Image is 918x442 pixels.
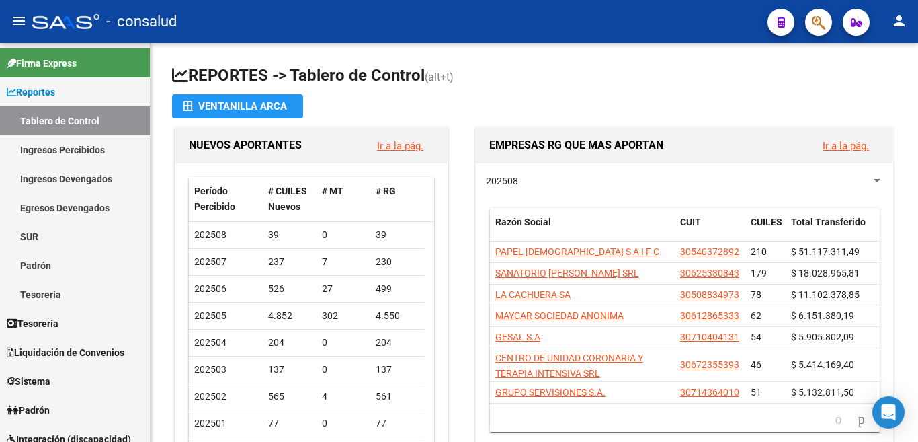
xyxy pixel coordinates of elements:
div: 0 [322,362,365,377]
button: Ventanilla ARCA [172,94,303,118]
span: 179 [751,268,767,279]
span: Firma Express [7,56,77,71]
span: 202508 [486,176,518,186]
span: 78 [751,289,761,300]
div: 230 [376,254,419,270]
div: 0 [322,335,365,351]
span: LA CACHUERA SA [495,289,571,300]
div: 499 [376,281,419,297]
span: $ 11.102.378,85 [791,289,860,300]
span: NUEVOS APORTANTES [189,139,302,151]
datatable-header-cell: Razón Social [490,208,675,252]
span: # MT [322,186,343,196]
span: Sistema [7,374,50,389]
mat-icon: person [891,13,907,29]
span: 30612865333 [680,310,739,321]
div: 77 [268,416,311,431]
datatable-header-cell: Total Transferido [786,208,880,252]
span: # RG [376,186,396,196]
a: go to next page [852,412,871,427]
span: $ 18.028.965,81 [791,268,860,279]
datatable-header-cell: CUIT [675,208,745,252]
div: 39 [376,227,419,243]
span: Reportes [7,85,55,100]
span: $ 5.132.811,50 [791,387,854,398]
span: EMPRESAS RG QUE MAS APORTAN [489,139,663,151]
a: go to previous page [829,412,848,427]
span: $ 5.905.802,09 [791,332,854,342]
span: PAPEL [DEMOGRAPHIC_DATA] S A I F C [495,246,659,257]
span: MAYCAR SOCIEDAD ANONIMA [495,310,624,321]
span: Tesorería [7,316,58,331]
span: 30540372892 [680,246,739,257]
span: $ 6.151.380,19 [791,310,854,321]
span: 30508834973 [680,289,739,300]
span: 62 [751,310,761,321]
span: Período Percibido [194,186,235,212]
span: 30625380843 [680,268,739,279]
span: 54 [751,332,761,342]
div: 237 [268,254,311,270]
datatable-header-cell: # MT [317,177,370,221]
span: Total Transferido [791,217,866,227]
div: 4.852 [268,308,311,324]
button: Ir a la pág. [812,133,880,158]
span: 210 [751,246,767,257]
span: 51 [751,387,761,398]
span: Padrón [7,403,50,418]
div: 4 [322,389,365,404]
div: 0 [322,416,365,431]
span: 202504 [194,337,226,348]
a: Ir a la pág. [377,140,423,152]
h1: REPORTES -> Tablero de Control [172,65,896,88]
div: Ventanilla ARCA [183,94,292,118]
span: (alt+t) [425,71,454,83]
datatable-header-cell: # CUILES Nuevos [263,177,317,221]
span: 202502 [194,391,226,402]
div: 39 [268,227,311,243]
datatable-header-cell: Período Percibido [189,177,263,221]
div: 7 [322,254,365,270]
datatable-header-cell: # RG [370,177,424,221]
span: 30714364010 [680,387,739,398]
div: 204 [268,335,311,351]
span: CUIT [680,217,701,227]
datatable-header-cell: CUILES [745,208,786,252]
span: 202503 [194,364,226,375]
div: 4.550 [376,308,419,324]
span: CENTRO DE UNIDAD CORONARIA Y TERAPIA INTENSIVA SRL [495,353,643,379]
span: GRUPO SERVISIONES S.A. [495,387,606,398]
span: - consalud [106,7,177,36]
a: Ir a la pág. [823,140,869,152]
button: Ir a la pág. [366,133,434,158]
span: 202501 [194,418,226,429]
span: 202507 [194,256,226,267]
span: 202508 [194,229,226,240]
span: CUILES [751,217,782,227]
span: GESAL S.A [495,332,540,342]
span: SANATORIO [PERSON_NAME] SRL [495,268,639,279]
span: $ 51.117.311,49 [791,246,860,257]
span: 30710404131 [680,332,739,342]
div: 526 [268,281,311,297]
div: 77 [376,416,419,431]
span: 46 [751,359,761,370]
span: $ 5.414.169,40 [791,359,854,370]
div: 137 [268,362,311,377]
div: Open Intercom Messenger [872,396,905,429]
div: 302 [322,308,365,324]
div: 27 [322,281,365,297]
div: 204 [376,335,419,351]
div: 0 [322,227,365,243]
div: 565 [268,389,311,404]
span: 30672355393 [680,359,739,370]
div: 561 [376,389,419,404]
div: 137 [376,362,419,377]
mat-icon: menu [11,13,27,29]
span: 202506 [194,283,226,294]
span: # CUILES Nuevos [268,186,307,212]
span: Liquidación de Convenios [7,345,124,360]
span: 202505 [194,310,226,321]
span: Razón Social [495,217,551,227]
